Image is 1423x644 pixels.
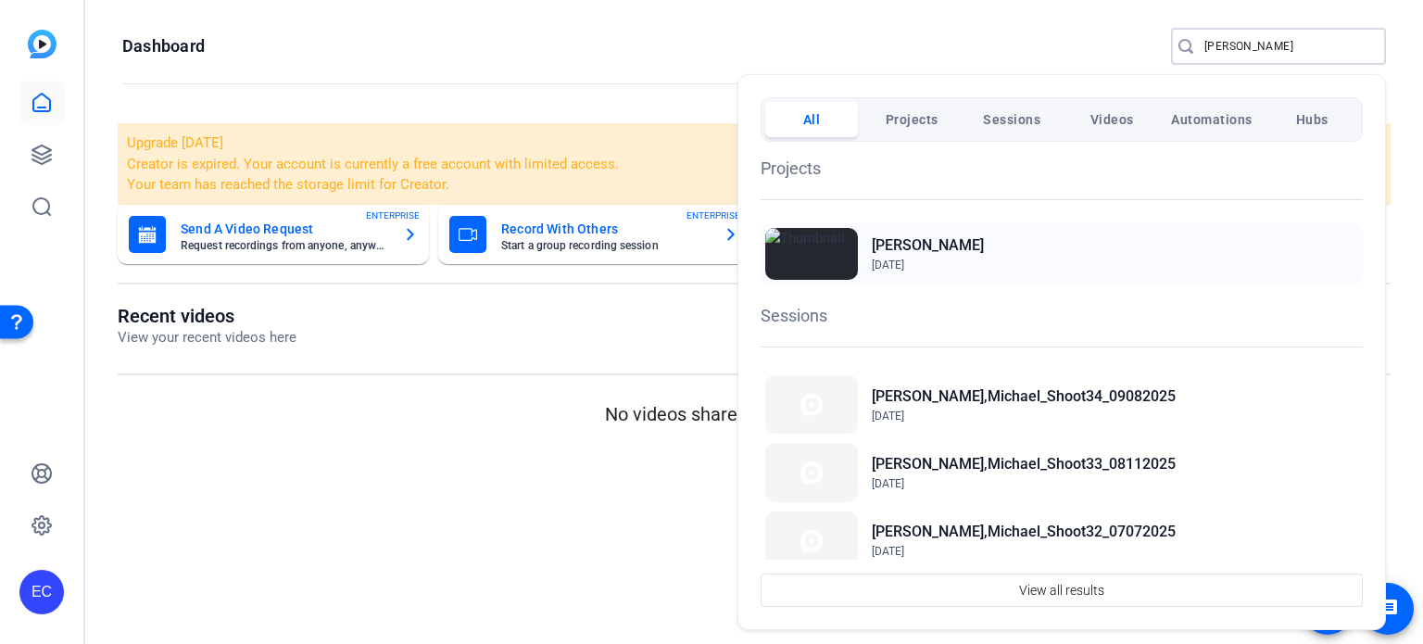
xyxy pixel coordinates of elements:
span: Sessions [983,103,1040,136]
h1: Projects [761,156,1363,181]
span: [DATE] [872,410,904,423]
h2: [PERSON_NAME] [872,234,984,257]
span: [DATE] [872,545,904,558]
img: Thumbnail [765,375,858,434]
h1: Sessions [761,303,1363,328]
span: Automations [1171,103,1253,136]
img: Thumbnail [765,443,858,501]
span: All [803,103,821,136]
span: Projects [886,103,938,136]
span: Videos [1090,103,1134,136]
span: [DATE] [872,477,904,490]
span: Hubs [1296,103,1329,136]
span: View all results [1019,573,1104,608]
span: [DATE] [872,259,904,271]
h2: [PERSON_NAME],Michael_Shoot33_08112025 [872,453,1176,475]
img: Thumbnail [765,228,858,280]
h2: [PERSON_NAME],Michael_Shoot34_09082025 [872,385,1176,408]
h2: [PERSON_NAME],Michael_Shoot32_07072025 [872,521,1176,543]
img: Thumbnail [765,511,858,570]
button: View all results [761,574,1363,607]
